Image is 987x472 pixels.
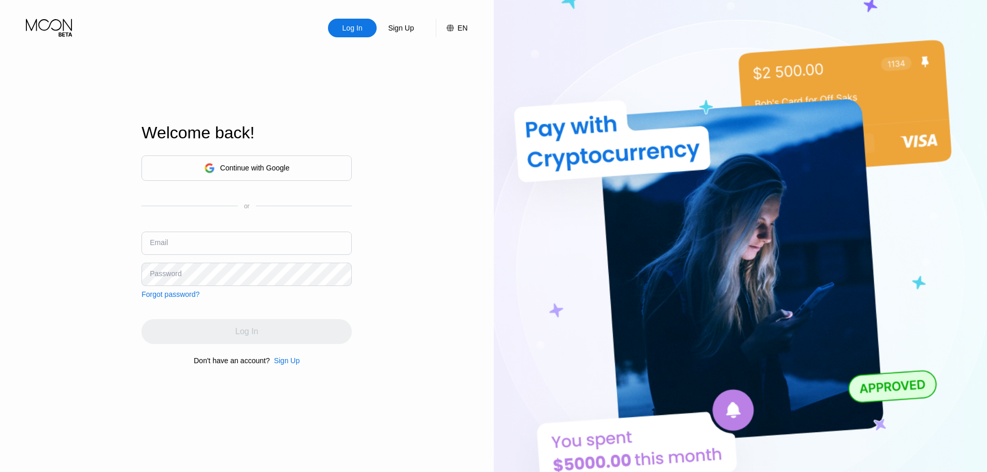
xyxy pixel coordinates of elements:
[141,155,352,181] div: Continue with Google
[150,238,168,247] div: Email
[220,164,290,172] div: Continue with Google
[244,203,250,210] div: or
[341,23,364,33] div: Log In
[141,290,199,298] div: Forgot password?
[377,19,425,37] div: Sign Up
[194,356,270,365] div: Don't have an account?
[436,19,467,37] div: EN
[457,24,467,32] div: EN
[270,356,300,365] div: Sign Up
[274,356,300,365] div: Sign Up
[150,269,181,278] div: Password
[387,23,415,33] div: Sign Up
[141,123,352,142] div: Welcome back!
[328,19,377,37] div: Log In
